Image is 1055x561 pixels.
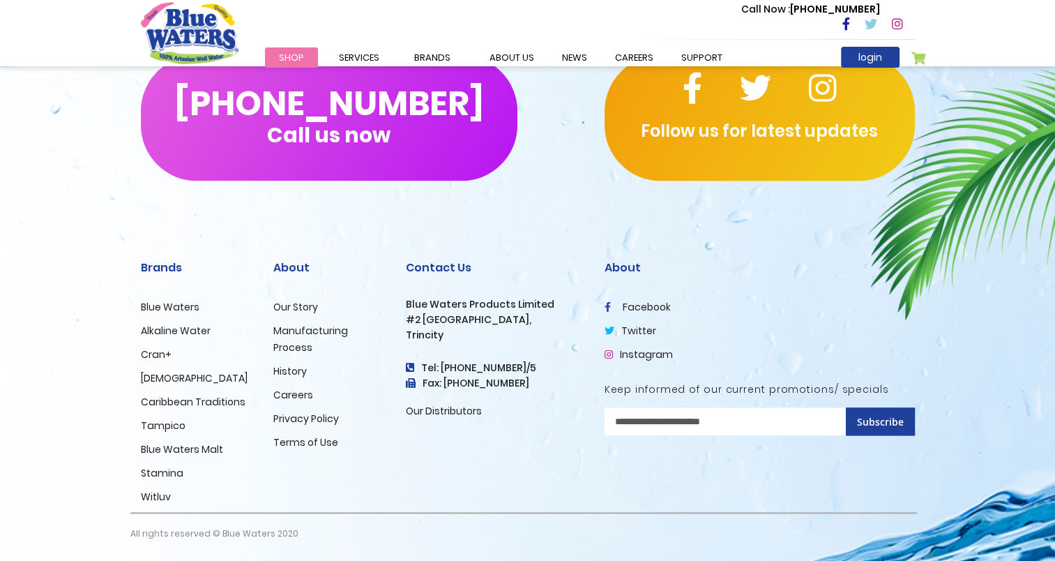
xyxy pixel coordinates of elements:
a: Terms of Use [273,435,338,449]
p: All rights reserved © Blue Waters 2020 [130,514,298,554]
h3: #2 [GEOGRAPHIC_DATA], [406,314,584,326]
a: support [667,47,736,68]
a: Stamina [141,466,183,480]
a: Manufacturing Process [273,324,348,354]
h3: Trincity [406,329,584,341]
a: [DEMOGRAPHIC_DATA] [141,371,248,385]
a: Instagram [605,347,673,361]
a: twitter [605,324,656,338]
a: about us [476,47,548,68]
button: [PHONE_NUMBER]Call us now [141,55,517,181]
a: News [548,47,601,68]
h3: Fax: [PHONE_NUMBER] [406,377,584,389]
a: Blue Waters Malt [141,442,223,456]
a: Tampico [141,419,185,433]
a: login [841,47,900,68]
span: Call Now : [741,2,790,16]
h2: About [273,261,385,274]
h2: About [605,261,915,274]
a: Blue Waters [141,300,199,314]
span: Brands [414,51,450,64]
a: Witluv [141,490,171,504]
span: Services [339,51,379,64]
a: History [273,364,307,378]
h5: Keep informed of our current promotions/ specials [605,384,915,396]
a: store logo [141,2,238,63]
a: facebook [605,300,671,314]
a: Careers [273,388,313,402]
h2: Contact Us [406,261,584,274]
h3: Blue Waters Products Limited [406,299,584,311]
a: Alkaline Water [141,324,211,338]
a: Cran+ [141,347,172,361]
span: Shop [279,51,304,64]
span: Call us now [267,131,390,139]
p: [PHONE_NUMBER] [741,2,880,17]
h2: Brands [141,261,252,274]
button: Subscribe [846,407,915,435]
a: Our Distributors [406,404,482,418]
p: Follow us for latest updates [605,119,915,144]
a: Privacy Policy [273,412,339,426]
h4: Tel: [PHONE_NUMBER]/5 [406,362,584,374]
a: Our Story [273,300,318,314]
a: careers [601,47,667,68]
span: Subscribe [857,415,904,428]
a: Caribbean Traditions [141,395,245,409]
